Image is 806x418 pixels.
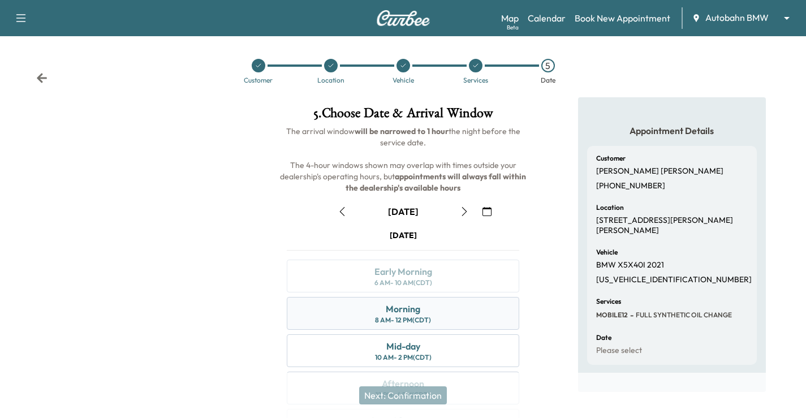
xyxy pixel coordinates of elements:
[355,126,449,136] b: will be narrowed to 1 hour
[36,72,48,84] div: Back
[541,59,555,72] div: 5
[388,205,419,218] div: [DATE]
[596,346,642,356] p: Please select
[596,181,665,191] p: [PHONE_NUMBER]
[587,124,757,137] h5: Appointment Details
[386,339,420,353] div: Mid-day
[596,155,626,162] h6: Customer
[596,216,748,235] p: [STREET_ADDRESS][PERSON_NAME][PERSON_NAME]
[596,260,664,270] p: BMW X5X40I 2021
[541,77,555,84] div: Date
[280,126,528,193] span: The arrival window the night before the service date. The 4-hour windows shown may overlap with t...
[501,11,519,25] a: MapBeta
[375,316,431,325] div: 8 AM - 12 PM (CDT)
[507,23,519,32] div: Beta
[596,311,628,320] span: MOBILE12
[596,298,621,305] h6: Services
[596,204,624,211] h6: Location
[393,77,414,84] div: Vehicle
[346,171,528,193] b: appointments will always fall within the dealership's available hours
[278,106,528,126] h1: 5 . Choose Date & Arrival Window
[376,10,430,26] img: Curbee Logo
[596,275,752,285] p: [US_VEHICLE_IDENTIFICATION_NUMBER]
[633,311,732,320] span: FULL SYNTHETIC OIL CHANGE
[575,11,670,25] a: Book New Appointment
[596,166,723,176] p: [PERSON_NAME] [PERSON_NAME]
[596,334,611,341] h6: Date
[596,249,618,256] h6: Vehicle
[317,77,344,84] div: Location
[628,309,633,321] span: -
[705,11,769,24] span: Autobahn BMW
[528,11,566,25] a: Calendar
[386,302,420,316] div: Morning
[463,77,488,84] div: Services
[375,353,432,362] div: 10 AM - 2 PM (CDT)
[244,77,273,84] div: Customer
[390,230,417,241] div: [DATE]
